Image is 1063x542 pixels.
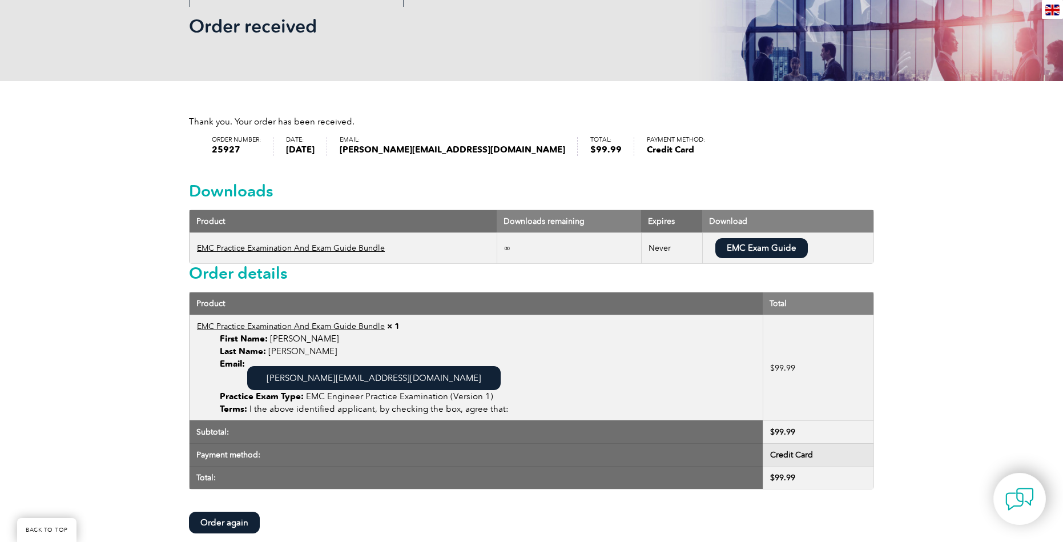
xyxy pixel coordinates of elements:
th: Total: [190,466,763,489]
li: Total: [590,137,634,156]
strong: 25927 [212,143,261,156]
strong: × 1 [387,322,400,331]
span: $ [770,363,775,373]
li: Payment method: [647,137,717,156]
strong: Credit Card [647,143,705,156]
p: I the above identified applicant, by checking the box, agree that: [220,403,756,415]
td: Never [641,232,703,263]
li: Email: [340,137,578,156]
h2: Order received [189,17,669,35]
span: Product [196,216,225,226]
h2: Downloads [189,182,874,200]
li: Date: [286,137,327,156]
strong: Practice Exam Type: [220,390,304,403]
p: Thank you. Your order has been received. [189,115,874,128]
strong: Email: [220,358,245,370]
strong: [DATE] [286,143,315,156]
span: $ [770,473,775,483]
a: Order again [189,512,260,533]
th: Total [763,292,873,315]
strong: [PERSON_NAME][EMAIL_ADDRESS][DOMAIN_NAME] [340,143,565,156]
img: en [1045,5,1060,15]
span: Downloads remaining [504,216,585,226]
a: EMC Practice Examination And Exam Guide Bundle [197,243,385,253]
a: EMC Exam Guide [715,238,808,258]
strong: Last Name: [220,345,266,358]
span: $ [590,144,596,155]
img: contact-chat.png [1005,485,1034,513]
td: ∞ [497,232,641,263]
p: [PERSON_NAME] [220,332,756,345]
strong: Terms: [220,403,247,415]
a: [PERSON_NAME][EMAIL_ADDRESS][DOMAIN_NAME] [247,366,501,390]
p: EMC Engineer Practice Examination (Version 1) [220,390,756,403]
strong: First Name: [220,332,268,345]
td: Credit Card [763,443,873,466]
li: Order number: [212,137,273,156]
h2: Order details [189,264,874,282]
a: BACK TO TOP [17,518,76,542]
th: Subtotal: [190,420,763,443]
span: Download [709,216,747,226]
a: EMC Practice Examination And Exam Guide Bundle [197,322,385,331]
bdi: 99.99 [770,363,795,373]
span: 99.99 [770,473,795,483]
th: Payment method: [190,443,763,466]
th: Product [190,292,763,315]
span: $ [770,427,775,437]
span: Expires [648,216,675,226]
bdi: 99.99 [590,144,622,155]
p: [PERSON_NAME] [220,345,756,358]
span: 99.99 [770,427,795,437]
